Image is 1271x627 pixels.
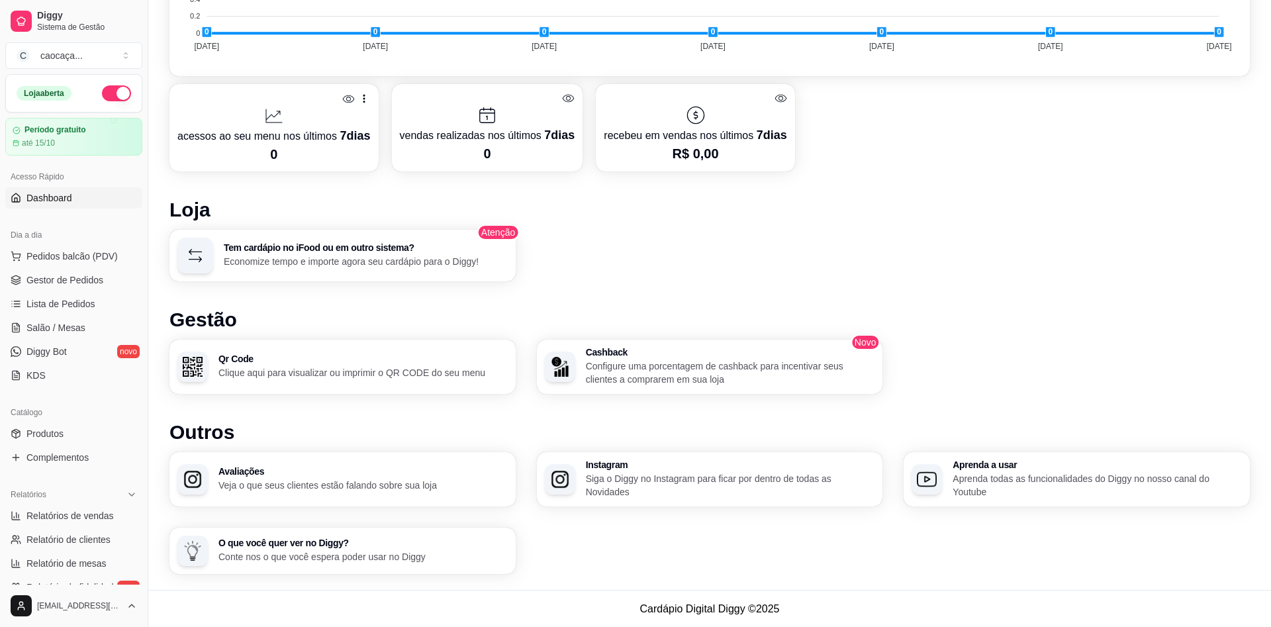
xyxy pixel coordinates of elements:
img: Cashback [550,357,570,377]
span: Produtos [26,427,64,440]
span: Pedidos balcão (PDV) [26,250,118,263]
button: O que você quer ver no Diggy?O que você quer ver no Diggy?Conte nos o que você espera poder usar ... [169,528,516,574]
h3: Aprenda a usar [953,460,1242,469]
tspan: [DATE] [700,42,726,51]
a: KDS [5,365,142,386]
h1: Loja [169,198,1250,222]
tspan: 0.2 [190,12,200,20]
a: Relatório de clientes [5,529,142,550]
tspan: [DATE] [1038,42,1063,51]
h3: Qr Code [218,354,508,363]
span: C [17,49,30,62]
span: Relatório de mesas [26,557,107,570]
p: recebeu em vendas nos últimos [604,126,786,144]
tspan: [DATE] [869,42,894,51]
tspan: 0 [196,29,200,37]
p: Economize tempo e importe agora seu cardápio para o Diggy! [224,255,508,268]
a: Diggy Botnovo [5,341,142,362]
span: 7 dias [544,128,575,142]
a: Gestor de Pedidos [5,269,142,291]
tspan: [DATE] [363,42,388,51]
div: caocaça ... [40,49,83,62]
a: DiggySistema de Gestão [5,5,142,37]
p: Clique aqui para visualizar ou imprimir o QR CODE do seu menu [218,366,508,379]
img: Qr Code [183,357,203,377]
h3: Avaliações [218,467,508,476]
article: Período gratuito [24,125,86,135]
a: Dashboard [5,187,142,209]
p: Aprenda todas as funcionalidades do Diggy no nosso canal do Youtube [953,472,1242,499]
button: Qr CodeQr CodeClique aqui para visualizar ou imprimir o QR CODE do seu menu [169,340,516,394]
p: Configure uma porcentagem de cashback para incentivar seus clientes a comprarem em sua loja [586,360,875,386]
article: até 15/10 [22,138,55,148]
h3: Instagram [586,460,875,469]
h3: O que você quer ver no Diggy? [218,538,508,548]
button: AvaliaçõesAvaliaçõesVeja o que seus clientes estão falando sobre sua loja [169,452,516,506]
tspan: [DATE] [1207,42,1232,51]
span: Novo [851,334,880,350]
button: Alterar Status [102,85,131,101]
span: Lista de Pedidos [26,297,95,311]
p: Siga o Diggy no Instagram para ficar por dentro de todas as Novidades [586,472,875,499]
button: InstagramInstagramSiga o Diggy no Instagram para ficar por dentro de todas as Novidades [537,452,883,506]
h1: Gestão [169,308,1250,332]
div: Catálogo [5,402,142,423]
img: Avaliações [183,469,203,489]
span: Salão / Mesas [26,321,85,334]
img: Aprenda a usar [917,469,937,489]
span: [EMAIL_ADDRESS][DOMAIN_NAME] [37,601,121,611]
p: vendas realizadas nos últimos [400,126,575,144]
button: Select a team [5,42,142,69]
a: Período gratuitoaté 15/10 [5,118,142,156]
p: 0 [177,145,371,164]
span: Relatório de clientes [26,533,111,546]
p: Veja o que seus clientes estão falando sobre sua loja [218,479,508,492]
button: Aprenda a usarAprenda a usarAprenda todas as funcionalidades do Diggy no nosso canal do Youtube [904,452,1250,506]
div: Dia a dia [5,224,142,246]
span: 7 dias [757,128,787,142]
tspan: [DATE] [532,42,557,51]
img: O que você quer ver no Diggy? [183,541,203,561]
span: Diggy Bot [26,345,67,358]
span: Relatório de fidelidade [26,581,118,594]
span: Diggy [37,10,137,22]
span: Dashboard [26,191,72,205]
span: KDS [26,369,46,382]
p: acessos ao seu menu nos últimos [177,126,371,145]
a: Relatório de fidelidadenovo [5,577,142,598]
p: R$ 0,00 [604,144,786,163]
button: CashbackCashbackConfigure uma porcentagem de cashback para incentivar seus clientes a comprarem e... [537,340,883,394]
h1: Outros [169,420,1250,444]
span: Sistema de Gestão [37,22,137,32]
span: 7 dias [340,129,370,142]
span: Relatórios [11,489,46,500]
a: Produtos [5,423,142,444]
a: Complementos [5,447,142,468]
tspan: [DATE] [194,42,219,51]
a: Salão / Mesas [5,317,142,338]
div: Acesso Rápido [5,166,142,187]
a: Lista de Pedidos [5,293,142,314]
a: Relatórios de vendas [5,505,142,526]
span: Gestor de Pedidos [26,273,103,287]
a: Relatório de mesas [5,553,142,574]
h3: Tem cardápio no iFood ou em outro sistema? [224,243,508,252]
span: Relatórios de vendas [26,509,114,522]
span: Complementos [26,451,89,464]
img: Instagram [550,469,570,489]
button: Tem cardápio no iFood ou em outro sistema?Economize tempo e importe agora seu cardápio para o Diggy! [169,230,516,281]
button: Pedidos balcão (PDV) [5,246,142,267]
button: [EMAIL_ADDRESS][DOMAIN_NAME] [5,590,142,622]
span: Atenção [477,224,519,240]
p: 0 [400,144,575,163]
h3: Cashback [586,348,875,357]
p: Conte nos o que você espera poder usar no Diggy [218,550,508,563]
div: Loja aberta [17,86,71,101]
